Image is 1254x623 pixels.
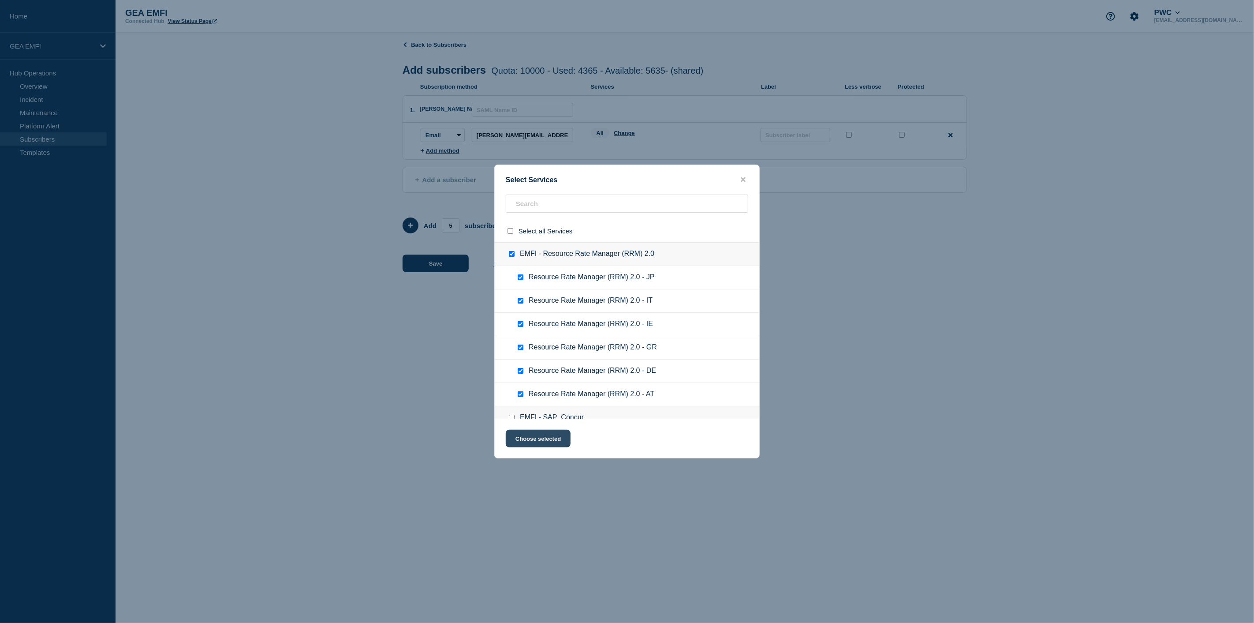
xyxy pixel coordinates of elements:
[518,368,523,374] input: Resource Rate Manager (RRM) 2.0 - DE checkbox
[518,274,523,280] input: Resource Rate Manager (RRM) 2.0 - JP checkbox
[518,345,523,350] input: Resource Rate Manager (RRM) 2.0 - GR checkbox
[529,390,654,399] span: Resource Rate Manager (RRM) 2.0 - AT
[529,367,656,375] span: Resource Rate Manager (RRM) 2.0 - DE
[495,176,759,184] div: Select Services
[519,227,573,235] span: Select all Services
[508,228,513,234] input: select all checkbox
[495,242,759,266] div: EMFI - Resource Rate Manager (RRM) 2.0
[518,321,523,327] input: Resource Rate Manager (RRM) 2.0 - IE checkbox
[529,273,654,282] span: Resource Rate Manager (RRM) 2.0 - JP
[495,406,759,430] div: EMFI - SAP_Concur
[738,176,748,184] button: close button
[509,251,515,257] input: EMFI - Resource Rate Manager (RRM) 2.0 checkbox
[518,391,523,397] input: Resource Rate Manager (RRM) 2.0 - AT checkbox
[506,195,748,213] input: Search
[529,343,657,352] span: Resource Rate Manager (RRM) 2.0 - GR
[506,430,571,447] button: Choose selected
[529,296,653,305] span: Resource Rate Manager (RRM) 2.0 - IT
[509,415,515,420] input: EMFI - SAP_Concur checkbox
[529,320,653,329] span: Resource Rate Manager (RRM) 2.0 - IE
[518,298,523,304] input: Resource Rate Manager (RRM) 2.0 - IT checkbox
